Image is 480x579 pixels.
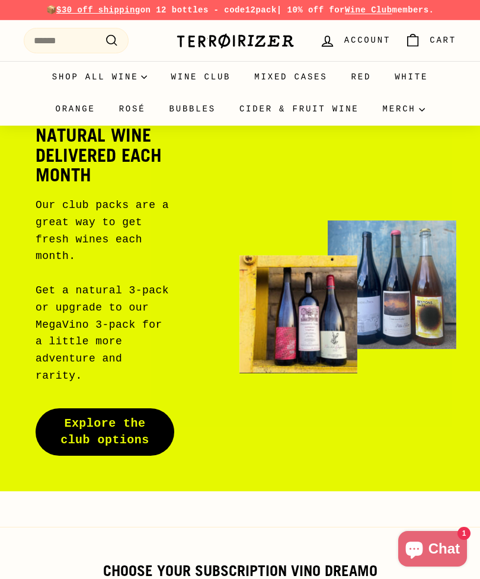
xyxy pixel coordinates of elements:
a: White [383,61,440,93]
span: Cart [430,34,456,47]
a: Bubbles [157,93,227,125]
summary: Shop all wine [40,61,159,93]
a: Explore the club options [36,408,174,456]
a: Red [340,61,383,93]
a: Cider & Fruit Wine [228,93,371,125]
strong: 12pack [245,5,277,15]
a: Wine Club [159,61,242,93]
a: Wine Club [345,5,392,15]
a: Orange [43,93,107,125]
span: Account [344,34,391,47]
span: $30 off shipping [56,5,140,15]
a: Account [312,23,398,58]
a: Cart [398,23,463,58]
summary: Merch [371,93,437,125]
a: Mixed Cases [242,61,339,93]
p: 📦 on 12 bottles - code | 10% off for members. [24,4,456,17]
a: Rosé [107,93,158,125]
inbox-online-store-chat: Shopify online store chat [395,531,471,570]
p: Our club packs are a great way to get fresh wines each month. Get a natural 3-pack or upgrade to ... [36,197,174,385]
h2: Natural wine delivered each month [36,125,174,185]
